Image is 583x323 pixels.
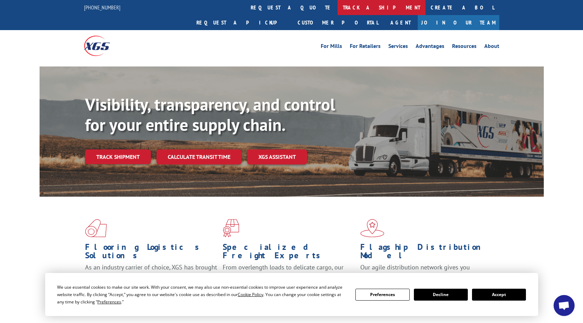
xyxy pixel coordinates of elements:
[350,43,381,51] a: For Retailers
[45,273,538,316] div: Cookie Consent Prompt
[157,149,242,164] a: Calculate transit time
[247,149,307,164] a: XGS ASSISTANT
[452,43,477,51] a: Resources
[416,43,444,51] a: Advantages
[418,15,499,30] a: Join Our Team
[360,243,493,263] h1: Flagship Distribution Model
[292,15,383,30] a: Customer Portal
[238,292,263,297] span: Cookie Policy
[360,263,489,280] span: Our agile distribution network gives you nationwide inventory management on demand.
[85,93,335,135] b: Visibility, transparency, and control for your entire supply chain.
[223,243,355,263] h1: Specialized Freight Experts
[388,43,408,51] a: Services
[223,219,239,237] img: xgs-icon-focused-on-flooring-red
[472,289,526,301] button: Accept
[85,219,107,237] img: xgs-icon-total-supply-chain-intelligence-red
[97,299,121,305] span: Preferences
[360,219,384,237] img: xgs-icon-flagship-distribution-model-red
[484,43,499,51] a: About
[84,4,120,11] a: [PHONE_NUMBER]
[85,149,151,164] a: Track shipment
[223,263,355,294] p: From overlength loads to delicate cargo, our experienced staff knows the best way to move your fr...
[355,289,409,301] button: Preferences
[414,289,468,301] button: Decline
[85,263,217,288] span: As an industry carrier of choice, XGS has brought innovation and dedication to flooring logistics...
[554,295,575,316] div: Open chat
[57,283,347,306] div: We use essential cookies to make our site work. With your consent, we may also use non-essential ...
[85,243,217,263] h1: Flooring Logistics Solutions
[321,43,342,51] a: For Mills
[383,15,418,30] a: Agent
[191,15,292,30] a: Request a pickup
